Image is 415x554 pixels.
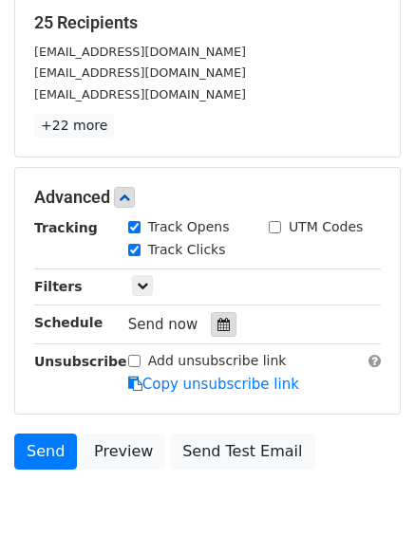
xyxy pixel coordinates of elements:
label: Track Opens [148,217,230,237]
strong: Tracking [34,220,98,235]
label: Add unsubscribe link [148,351,287,371]
h5: Advanced [34,187,381,208]
a: Copy unsubscribe link [128,376,299,393]
strong: Filters [34,279,83,294]
strong: Schedule [34,315,103,330]
small: [EMAIL_ADDRESS][DOMAIN_NAME] [34,87,246,102]
a: +22 more [34,114,114,138]
small: [EMAIL_ADDRESS][DOMAIN_NAME] [34,65,246,80]
small: [EMAIL_ADDRESS][DOMAIN_NAME] [34,45,246,59]
h5: 25 Recipients [34,12,381,33]
strong: Unsubscribe [34,354,127,369]
label: Track Clicks [148,240,226,260]
a: Send Test Email [170,434,314,470]
iframe: Chat Widget [320,463,415,554]
span: Send now [128,316,198,333]
label: UTM Codes [289,217,363,237]
a: Preview [82,434,165,470]
a: Send [14,434,77,470]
